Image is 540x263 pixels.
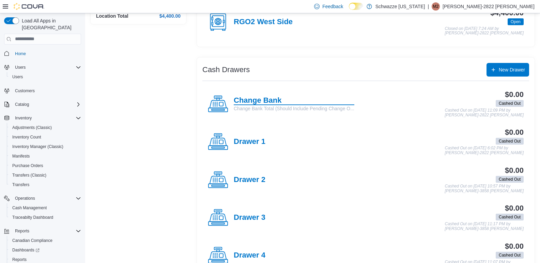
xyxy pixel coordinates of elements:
span: Manifests [12,153,30,159]
span: Feedback [322,3,343,10]
span: Traceabilty Dashboard [12,215,53,220]
span: Canadian Compliance [10,236,81,245]
p: Schwazze [US_STATE] [375,2,425,11]
span: M2 [433,2,439,11]
button: Canadian Compliance [7,236,84,245]
button: Catalog [1,100,84,109]
span: Open [508,18,524,25]
h4: Drawer 1 [234,137,265,146]
span: Reports [12,227,81,235]
span: Canadian Compliance [12,238,52,243]
span: New Drawer [499,66,525,73]
a: Dashboards [7,245,84,255]
span: Users [12,74,23,80]
span: Cashed Out [496,252,524,259]
button: Users [1,63,84,72]
a: Traceabilty Dashboard [10,213,56,221]
span: Cashed Out [496,176,524,183]
span: Inventory [15,115,32,121]
span: Manifests [10,152,81,160]
span: Cash Management [10,204,81,212]
span: Inventory Count [12,134,41,140]
a: Inventory Manager (Classic) [10,143,66,151]
button: Operations [12,194,38,202]
p: Cashed Out on [DATE] 6:02 PM by [PERSON_NAME]-2822 [PERSON_NAME] [445,146,524,155]
h3: $0.00 [505,242,524,250]
button: Home [1,49,84,59]
span: Transfers (Classic) [12,172,46,178]
a: Inventory Count [10,133,44,141]
a: Canadian Compliance [10,236,55,245]
img: Cova [14,3,44,10]
p: Cashed Out on [DATE] 11:09 PM by [PERSON_NAME]-2822 [PERSON_NAME] [445,108,524,117]
button: Traceabilty Dashboard [7,213,84,222]
h4: Drawer 2 [234,176,265,184]
span: Purchase Orders [10,162,81,170]
span: Cashed Out [499,176,521,182]
h4: Drawer 4 [234,251,265,260]
span: Cashed Out [499,100,521,106]
span: Traceabilty Dashboard [10,213,81,221]
span: Cashed Out [496,138,524,145]
span: Users [10,73,81,81]
button: Adjustments (Classic) [7,123,84,132]
button: New Drawer [487,63,529,77]
span: Reports [12,257,27,262]
button: Purchase Orders [7,161,84,170]
button: Reports [1,226,84,236]
span: Open [511,19,521,25]
button: Inventory Manager (Classic) [7,142,84,151]
button: Reports [12,227,32,235]
span: Reports [15,228,29,234]
a: Adjustments (Classic) [10,124,55,132]
span: Users [12,63,81,71]
button: Transfers [7,180,84,190]
span: Home [12,49,81,58]
button: Inventory [12,114,34,122]
h3: $0.00 [505,91,524,99]
span: Home [15,51,26,56]
button: Users [12,63,28,71]
button: Cash Management [7,203,84,213]
button: Operations [1,194,84,203]
a: Dashboards [10,246,42,254]
h4: Drawer 3 [234,213,265,222]
span: Catalog [15,102,29,107]
p: | [428,2,429,11]
span: Inventory Count [10,133,81,141]
span: Adjustments (Classic) [10,124,81,132]
div: Matthew-2822 Duran [432,2,440,11]
h4: Location Total [96,13,128,19]
h3: $0.00 [505,166,524,175]
span: Inventory Manager (Classic) [12,144,63,149]
h4: $4,400.00 [159,13,181,19]
span: Dashboards [12,247,40,253]
a: Purchase Orders [10,162,46,170]
h3: Cash Drawers [202,66,250,74]
span: Dashboards [10,246,81,254]
p: Cashed Out on [DATE] 10:57 PM by [PERSON_NAME]-3858 [PERSON_NAME] [445,184,524,193]
h3: $0.00 [505,128,524,136]
h4: Change Bank [234,96,354,105]
span: Load All Apps in [GEOGRAPHIC_DATA] [19,17,81,31]
button: Catalog [12,100,32,109]
button: Inventory Count [7,132,84,142]
span: Transfers (Classic) [10,171,81,179]
a: Users [10,73,26,81]
span: Cashed Out [499,214,521,220]
button: Transfers (Classic) [7,170,84,180]
p: Cashed Out on [DATE] 11:17 PM by [PERSON_NAME]-3858 [PERSON_NAME] [445,222,524,231]
h3: $0.00 [505,204,524,212]
span: Cashed Out [496,214,524,220]
span: Cash Management [12,205,47,211]
input: Dark Mode [349,3,363,10]
span: Transfers [12,182,29,187]
span: Operations [15,196,35,201]
button: Customers [1,86,84,96]
p: Closed on [DATE] 7:24 AM by [PERSON_NAME]-2822 [PERSON_NAME] [445,27,524,36]
span: Inventory Manager (Classic) [10,143,81,151]
a: Cash Management [10,204,49,212]
h4: RGO2 West Side [234,18,293,27]
p: Change Bank Total (Should Include Pending Change O... [234,105,354,112]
